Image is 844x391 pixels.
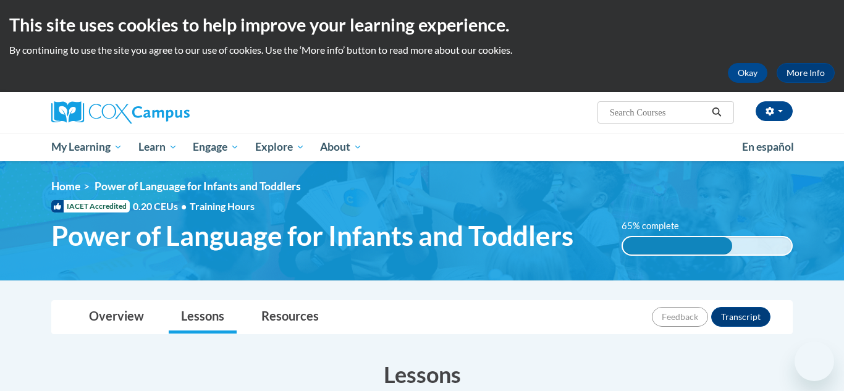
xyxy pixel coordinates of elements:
[609,105,707,120] input: Search Courses
[313,133,371,161] a: About
[51,101,190,124] img: Cox Campus
[9,12,835,37] h2: This site uses cookies to help improve your learning experience.
[190,200,255,212] span: Training Hours
[734,134,802,160] a: En español
[51,219,573,252] span: Power of Language for Infants and Toddlers
[138,140,177,154] span: Learn
[255,140,305,154] span: Explore
[711,307,770,327] button: Transcript
[320,140,362,154] span: About
[249,301,331,334] a: Resources
[43,133,130,161] a: My Learning
[185,133,247,161] a: Engage
[728,63,767,83] button: Okay
[51,180,80,193] a: Home
[133,200,190,213] span: 0.20 CEUs
[622,219,693,233] label: 65% complete
[795,342,834,381] iframe: Button to launch messaging window
[247,133,313,161] a: Explore
[777,63,835,83] a: More Info
[51,200,130,212] span: IACET Accredited
[95,180,301,193] span: Power of Language for Infants and Toddlers
[707,105,726,120] button: Search
[51,101,286,124] a: Cox Campus
[181,200,187,212] span: •
[51,140,122,154] span: My Learning
[756,101,793,121] button: Account Settings
[9,43,835,57] p: By continuing to use the site you agree to our use of cookies. Use the ‘More info’ button to read...
[623,237,733,254] div: 65% complete
[51,359,793,390] h3: Lessons
[77,301,156,334] a: Overview
[130,133,185,161] a: Learn
[193,140,239,154] span: Engage
[33,133,811,161] div: Main menu
[169,301,237,334] a: Lessons
[742,140,794,153] span: En español
[652,307,708,327] button: Feedback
